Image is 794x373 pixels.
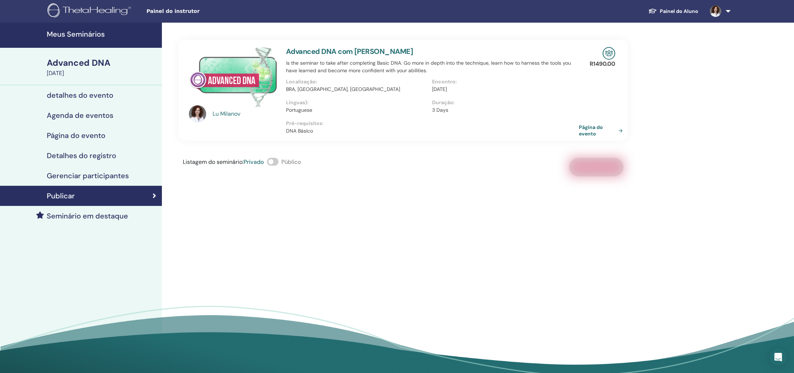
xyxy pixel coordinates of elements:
p: Pré-requisitos : [286,120,578,127]
img: graduation-cap-white.svg [648,8,657,14]
h4: detalhes do evento [47,91,113,100]
p: Duração : [432,99,574,106]
img: logo.png [47,3,133,19]
a: Lu Milanov [213,110,279,118]
p: [DATE] [432,86,574,93]
span: Listagem do seminário : [183,158,244,166]
a: Página do evento [579,124,626,137]
a: Painel do Aluno [643,5,704,18]
a: Advanced DNA com [PERSON_NAME] [286,47,413,56]
p: Localização : [286,78,428,86]
a: Advanced DNA[DATE] [42,57,162,78]
h4: Gerenciar participantes [47,171,129,180]
span: Painel do instrutor [146,8,254,15]
div: [DATE] [47,69,158,78]
h4: Página do evento [47,131,105,140]
h4: Meus Seminários [47,30,158,38]
p: is the seminar to take after completing Basic DNA. Go more in depth into the technique, learn how... [286,59,578,74]
img: Advanced DNA [189,47,277,107]
img: In-Person Seminar [603,47,615,60]
h4: Publicar [47,192,75,200]
img: default.jpg [710,5,721,17]
div: Advanced DNA [47,57,158,69]
img: default.jpg [189,105,206,123]
span: Privado [244,158,264,166]
p: BRA, [GEOGRAPHIC_DATA], [GEOGRAPHIC_DATA] [286,86,428,93]
h4: Agenda de eventos [47,111,113,120]
p: DNA Básico [286,127,578,135]
p: 3 Days [432,106,574,114]
p: Línguas) : [286,99,428,106]
p: Encontro : [432,78,574,86]
div: Open Intercom Messenger [770,349,787,366]
h4: Detalhes do registro [47,151,116,160]
p: Portuguese [286,106,428,114]
span: Público [281,158,301,166]
h4: Seminário em destaque [47,212,128,220]
p: R 1490.00 [590,60,615,68]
